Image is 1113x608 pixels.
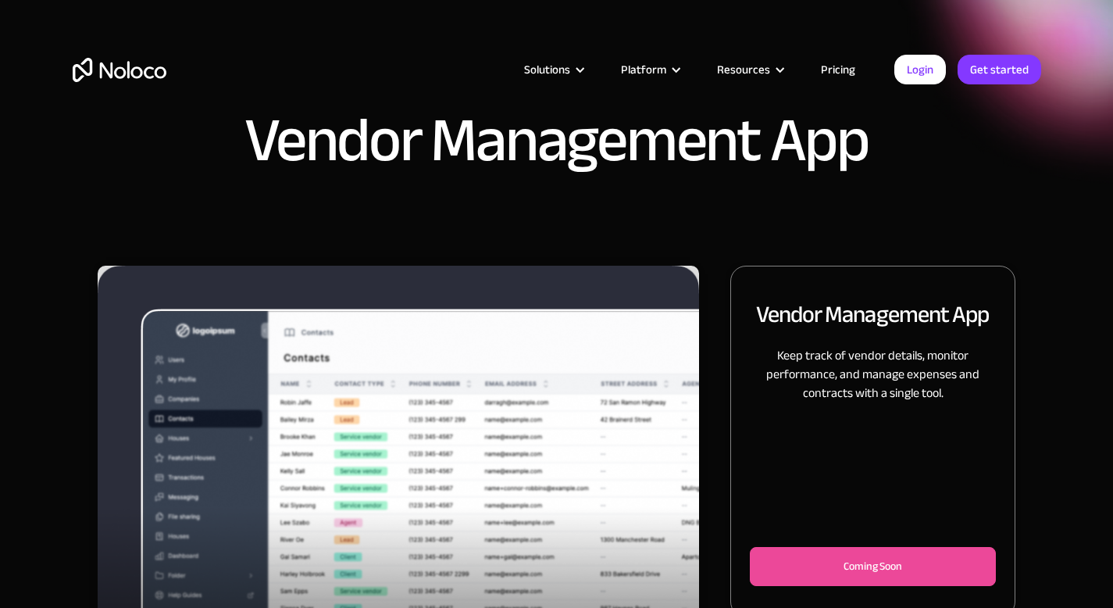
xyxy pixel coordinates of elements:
div: Resources [697,59,801,80]
div: Resources [717,59,770,80]
div: Platform [601,59,697,80]
h2: Vendor Management App [756,298,989,331]
a: Get started [958,55,1041,84]
a: Login [894,55,946,84]
div: Coming Soon [776,557,970,576]
div: Solutions [524,59,570,80]
div: Solutions [505,59,601,80]
p: Keep track of vendor details, monitor performance, and manage expenses and contracts with a singl... [750,346,996,402]
h1: Vendor Management App [244,109,869,172]
a: Pricing [801,59,875,80]
a: home [73,58,166,82]
div: Platform [621,59,666,80]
